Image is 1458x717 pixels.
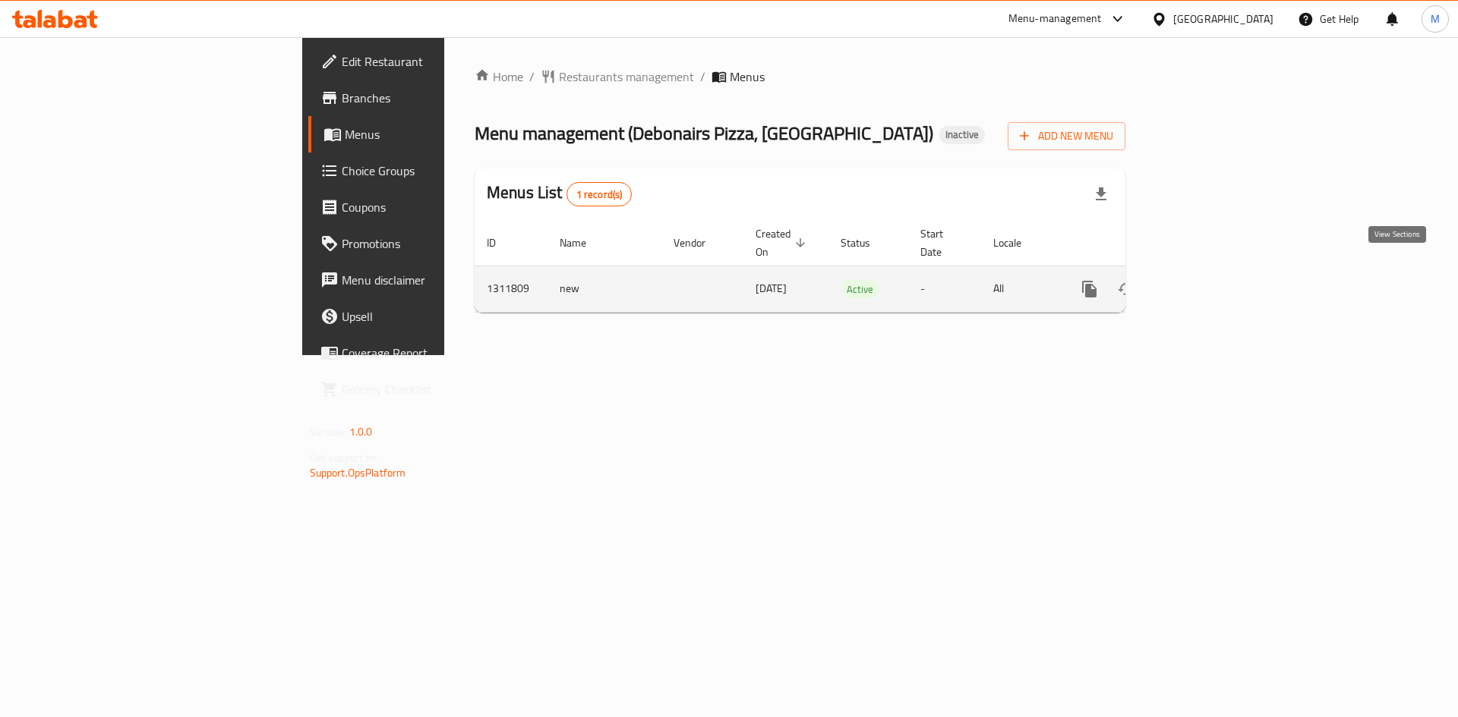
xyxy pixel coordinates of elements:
[674,234,725,252] span: Vendor
[559,68,694,86] span: Restaurants management
[841,281,879,298] span: Active
[981,266,1059,312] td: All
[567,187,632,202] span: 1 record(s)
[308,371,546,407] a: Grocery Checklist
[756,225,810,261] span: Created On
[541,68,694,86] a: Restaurants management
[310,463,406,483] a: Support.OpsPlatform
[342,307,534,325] span: Upsell
[310,448,380,467] span: Get support on:
[308,116,546,153] a: Menus
[487,181,632,206] h2: Menus List
[308,153,546,189] a: Choice Groups
[841,280,879,298] div: Active
[475,220,1229,313] table: enhanced table
[548,266,661,312] td: new
[308,43,546,80] a: Edit Restaurant
[1173,11,1273,27] div: [GEOGRAPHIC_DATA]
[308,225,546,262] a: Promotions
[1020,127,1113,146] span: Add New Menu
[1431,11,1440,27] span: M
[939,128,985,141] span: Inactive
[308,262,546,298] a: Menu disclaimer
[308,80,546,116] a: Branches
[342,234,534,253] span: Promotions
[487,234,516,252] span: ID
[342,198,534,216] span: Coupons
[920,225,963,261] span: Start Date
[308,298,546,335] a: Upsell
[342,271,534,289] span: Menu disclaimer
[841,234,890,252] span: Status
[342,380,534,398] span: Grocery Checklist
[345,125,534,143] span: Menus
[1059,220,1229,266] th: Actions
[308,335,546,371] a: Coverage Report
[1008,10,1102,28] div: Menu-management
[342,344,534,362] span: Coverage Report
[730,68,765,86] span: Menus
[342,52,534,71] span: Edit Restaurant
[475,116,933,150] span: Menu management ( Debonairs Pizza, [GEOGRAPHIC_DATA] )
[310,422,347,442] span: Version:
[700,68,705,86] li: /
[1008,122,1125,150] button: Add New Menu
[308,189,546,225] a: Coupons
[908,266,981,312] td: -
[475,68,1125,86] nav: breadcrumb
[993,234,1041,252] span: Locale
[560,234,606,252] span: Name
[342,162,534,180] span: Choice Groups
[349,422,373,442] span: 1.0.0
[939,126,985,144] div: Inactive
[1083,176,1119,212] div: Export file
[1071,271,1108,307] button: more
[566,182,633,206] div: Total records count
[756,278,787,298] span: [DATE]
[342,89,534,107] span: Branches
